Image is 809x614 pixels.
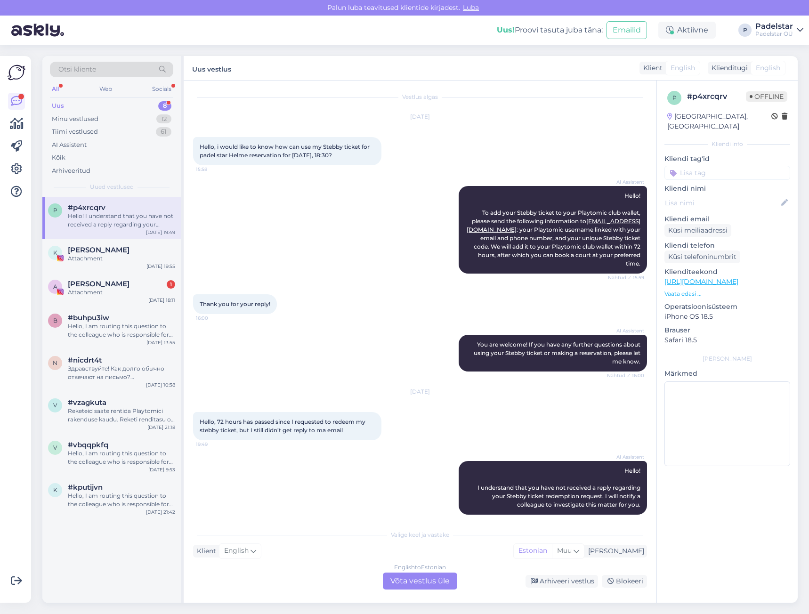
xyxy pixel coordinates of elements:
img: Askly Logo [8,64,25,81]
span: English [756,63,780,73]
div: 8 [158,101,171,111]
span: n [53,359,57,366]
div: Klienditugi [708,63,748,73]
span: #p4xrcqrv [68,203,105,212]
span: English [224,546,249,556]
div: P [738,24,752,37]
span: v [53,444,57,451]
div: Küsi meiliaadressi [664,224,731,237]
span: You are welcome! If you have any further questions about using your Stebby ticket or making a res... [474,341,642,365]
span: #vbqqpkfq [68,441,108,449]
span: Amin Zarafshan [68,280,129,288]
span: 16:00 [196,315,231,322]
span: Hello, 72 hours has passed since I requested to redeem my stebby ticket, but I still didn’t get r... [200,418,367,434]
div: Padelstar [755,23,793,30]
span: K [53,249,57,256]
input: Lisa tag [664,166,790,180]
span: 15:58 [196,166,231,173]
div: Tiimi vestlused [52,127,98,137]
div: 61 [156,127,171,137]
span: Muu [557,546,572,555]
span: English [671,63,695,73]
p: iPhone OS 18.5 [664,312,790,322]
p: Vaata edasi ... [664,290,790,298]
p: Brauser [664,325,790,335]
label: Uus vestlus [192,62,231,74]
div: Estonian [514,544,552,558]
span: Uued vestlused [90,183,134,191]
span: AI Assistent [609,453,644,460]
div: Blokeeri [602,575,647,588]
div: Hello, I am routing this question to the colleague who is responsible for this topic. The reply m... [68,492,175,509]
div: Võta vestlus üle [383,573,457,590]
span: Hello! I understand that you have not received a reply regarding your Stebby ticket redemption re... [477,467,642,508]
p: Safari 18.5 [664,335,790,345]
div: Hello, I am routing this question to the colleague who is responsible for this topic. The reply m... [68,322,175,339]
div: Minu vestlused [52,114,98,124]
div: Padelstar OÜ [755,30,793,38]
div: Socials [150,83,173,95]
p: Kliendi telefon [664,241,790,250]
div: Attachment [68,254,175,263]
span: Nähtud ✓ 15:59 [608,274,644,281]
span: #nicdrt4t [68,356,102,364]
span: #vzagkuta [68,398,106,407]
div: Arhiveeri vestlus [526,575,598,588]
input: Lisa nimi [665,198,779,208]
div: Kliendi info [664,140,790,148]
div: [DATE] 21:18 [147,424,175,431]
span: A [53,283,57,290]
div: Arhiveeritud [52,166,90,176]
button: Emailid [607,21,647,39]
span: Offline [746,91,787,102]
span: Hello, i would like to know how can use my Stebby ticket for padel star Helme reservation for [DA... [200,143,371,159]
span: Nähtud ✓ 16:00 [607,372,644,379]
span: Hello! To add your Stebby ticket to your Playtomic club wallet, please send the following informa... [467,192,642,267]
div: 12 [156,114,171,124]
div: [DATE] [193,113,647,121]
span: AI Assistent [609,178,644,186]
div: [PERSON_NAME] [664,355,790,363]
div: Hello! I understand that you have not received a reply regarding your Stebby ticket redemption re... [68,212,175,229]
div: Klient [639,63,663,73]
div: [DATE] 21:42 [146,509,175,516]
div: 1 [167,280,175,289]
p: Kliendi nimi [664,184,790,194]
span: 19:49 [196,441,231,448]
a: PadelstarPadelstar OÜ [755,23,803,38]
b: Uus! [497,25,515,34]
span: Otsi kliente [58,65,96,74]
div: Attachment [68,288,175,297]
div: [DATE] 10:38 [146,381,175,388]
span: #kputijvn [68,483,103,492]
div: [DATE] 9:53 [148,466,175,473]
p: Klienditeekond [664,267,790,277]
div: [DATE] [193,388,647,396]
div: Здравствуйте! Как долго обычно отвечают на письмо? [PERSON_NAME] отправила, но ответа еще не полу... [68,364,175,381]
div: Vestlus algas [193,93,647,101]
div: [DATE] 19:49 [146,229,175,236]
div: Aktiivne [658,22,716,39]
div: Klient [193,546,216,556]
span: p [672,94,677,101]
span: v [53,402,57,409]
div: Hello, I am routing this question to the colleague who is responsible for this topic. The reply m... [68,449,175,466]
span: #buhpu3iw [68,314,109,322]
div: Küsi telefoninumbrit [664,250,740,263]
span: 19:49 [609,515,644,522]
div: Web [97,83,114,95]
div: Proovi tasuta juba täna: [497,24,603,36]
div: Uus [52,101,64,111]
span: k [53,486,57,493]
div: [DATE] 13:55 [146,339,175,346]
p: Kliendi email [664,214,790,224]
div: # p4xrcqrv [687,91,746,102]
div: [GEOGRAPHIC_DATA], [GEOGRAPHIC_DATA] [667,112,771,131]
div: [PERSON_NAME] [584,546,644,556]
span: AI Assistent [609,327,644,334]
span: Thank you for your reply! [200,300,270,307]
span: p [53,207,57,214]
div: English to Estonian [394,563,446,572]
p: Kliendi tag'id [664,154,790,164]
span: Luba [460,3,482,12]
